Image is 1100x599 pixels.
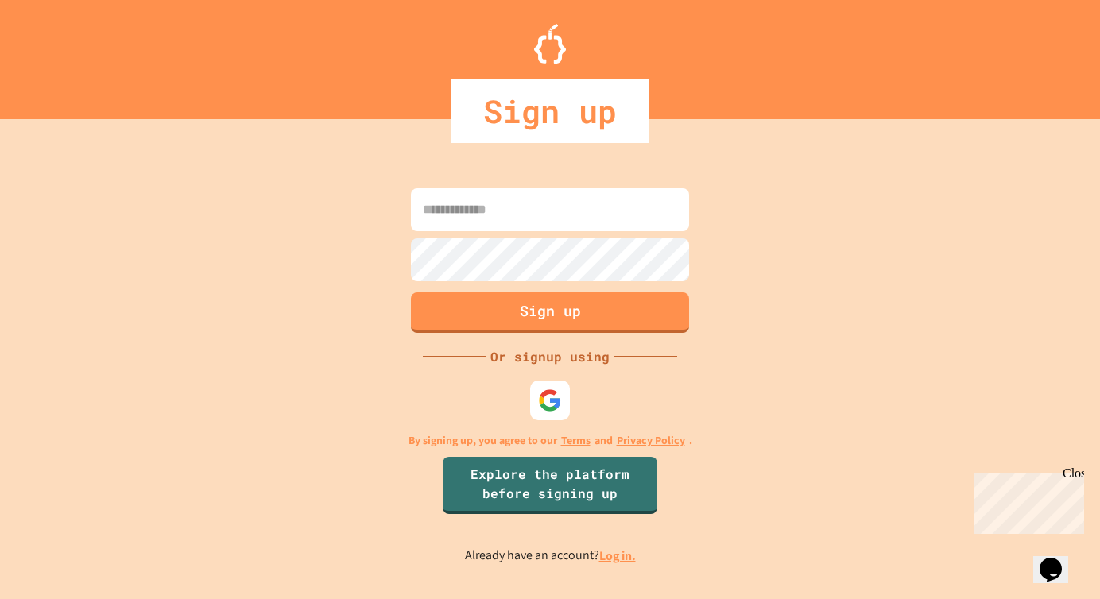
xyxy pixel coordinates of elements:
[6,6,110,101] div: Chat with us now!Close
[1033,535,1084,583] iframe: chat widget
[599,547,636,564] a: Log in.
[486,347,614,366] div: Or signup using
[968,466,1084,534] iframe: chat widget
[561,432,591,449] a: Terms
[617,432,685,449] a: Privacy Policy
[443,457,657,514] a: Explore the platform before signing up
[534,24,566,64] img: Logo.svg
[538,388,562,412] img: google-icon.svg
[465,546,636,566] p: Already have an account?
[411,292,689,333] button: Sign up
[451,79,649,143] div: Sign up
[409,432,692,449] p: By signing up, you agree to our and .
